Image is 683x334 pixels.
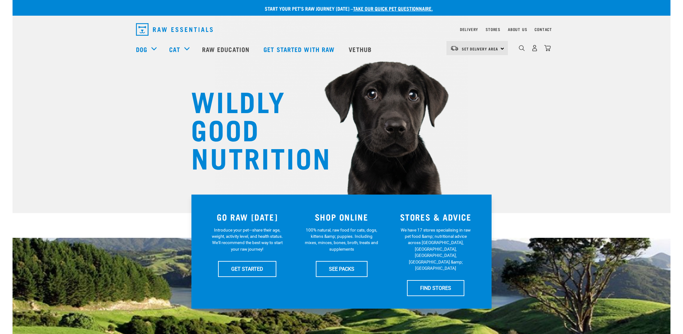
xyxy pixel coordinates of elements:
[211,227,284,253] p: Introduce your pet—share their age, weight, activity level, and health status. We'll recommend th...
[342,37,379,62] a: Vethub
[136,23,213,36] img: Raw Essentials Logo
[531,45,538,51] img: user.png
[191,86,316,171] h1: WILDLY GOOD NUTRITION
[218,261,276,277] a: GET STARTED
[508,28,527,30] a: About Us
[169,44,180,54] a: Cat
[450,45,459,51] img: van-moving.png
[17,5,675,12] p: Start your pet’s raw journey [DATE] –
[353,7,433,10] a: take our quick pet questionnaire.
[305,227,378,253] p: 100% natural, raw food for cats, dogs, kittens &amp; puppies. Including mixes, minces, bones, bro...
[407,280,464,296] a: FIND STORES
[131,21,552,38] nav: dropdown navigation
[519,45,525,51] img: home-icon-1@2x.png
[486,28,500,30] a: Stores
[257,37,342,62] a: Get started with Raw
[13,37,670,62] nav: dropdown navigation
[298,212,385,222] h3: SHOP ONLINE
[204,212,291,222] h3: GO RAW [DATE]
[544,45,551,51] img: home-icon@2x.png
[136,44,147,54] a: Dog
[460,28,478,30] a: Delivery
[399,227,472,272] p: We have 17 stores specialising in raw pet food &amp; nutritional advice across [GEOGRAPHIC_DATA],...
[316,261,368,277] a: SEE PACKS
[196,37,257,62] a: Raw Education
[462,48,498,50] span: Set Delivery Area
[392,212,479,222] h3: STORES & ADVICE
[534,28,552,30] a: Contact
